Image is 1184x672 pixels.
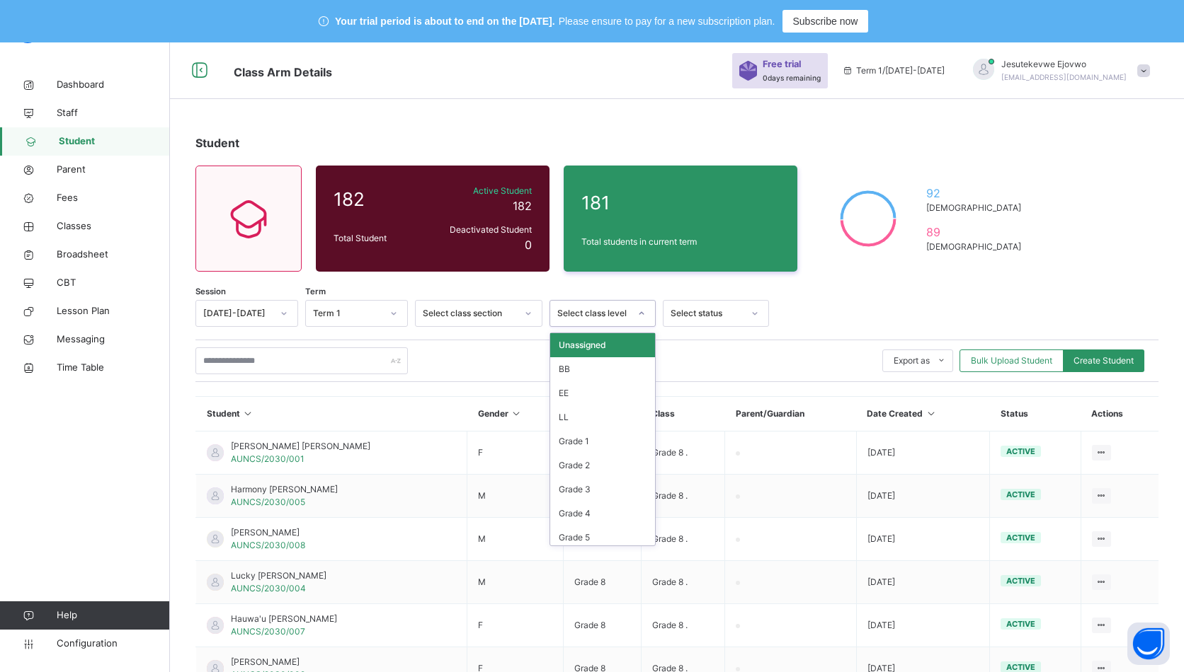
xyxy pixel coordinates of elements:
td: [DATE] [856,518,989,561]
span: active [1006,662,1035,672]
span: 0 [525,238,532,252]
span: AUNCS/2030/007 [231,626,305,637]
td: M [467,518,564,561]
span: [EMAIL_ADDRESS][DOMAIN_NAME] [1001,73,1127,81]
span: Bulk Upload Student [971,354,1052,367]
span: Help [57,608,169,622]
span: Staff [57,106,170,120]
span: Fees [57,191,170,205]
span: AUNCS/2030/005 [231,497,305,507]
div: JesutekevweEjovwo [959,58,1157,83]
span: CBT [57,276,170,290]
td: Grade 8 . [641,561,724,604]
td: [DATE] [856,561,989,604]
span: Deactivated Student [431,224,532,236]
span: active [1006,533,1035,543]
span: Harmony [PERSON_NAME] [231,483,338,496]
th: Class [641,397,724,431]
span: Student [59,134,170,149]
span: AUNCS/2030/004 [231,583,306,593]
span: Total students in current term [581,236,780,248]
span: AUNCS/2030/008 [231,540,305,550]
span: active [1006,446,1035,456]
span: Hauwa'u [PERSON_NAME] [231,613,337,625]
span: Free trial [763,57,814,71]
i: Sort in Ascending Order [511,408,523,419]
span: 92 [926,185,1028,202]
div: Grade 2 [550,453,655,477]
i: Sort in Ascending Order [925,408,937,419]
i: Sort in Ascending Order [242,408,254,419]
div: BB [550,357,655,381]
span: active [1006,576,1035,586]
div: Total Student [330,228,428,248]
span: Messaging [57,332,170,347]
div: Grade 4 [550,502,655,526]
div: Select class level [557,307,630,320]
div: Select status [671,307,743,320]
div: Grade 3 [550,477,655,502]
td: F [467,604,564,647]
span: Dashboard [57,78,170,92]
th: Parent/Guardian [725,397,857,431]
span: 181 [581,189,780,216]
span: Student [195,136,239,150]
span: Lesson Plan [57,304,170,318]
span: active [1006,489,1035,499]
span: 182 [334,185,424,213]
td: Grade 8 . [641,604,724,647]
div: EE [550,381,655,405]
td: M [467,475,564,518]
th: Actions [1081,397,1159,431]
td: [DATE] [856,475,989,518]
span: Your trial period is about to end on the [DATE]. [335,14,555,29]
span: Classes [57,219,170,233]
span: Jesutekevwe Ejovwo [1001,58,1127,71]
span: Lucky [PERSON_NAME] [231,569,326,582]
span: Time Table [57,361,170,375]
th: Date Created [856,397,989,431]
span: [PERSON_NAME] [231,526,305,539]
span: session/term information [842,64,945,77]
div: Grade 5 [550,526,655,550]
span: Parent [57,163,170,177]
span: Broadsheet [57,248,170,262]
td: F [467,431,564,475]
span: Subscribe now [793,14,858,29]
span: [PERSON_NAME] [PERSON_NAME] [231,440,370,453]
span: Please ensure to pay for a new subscription plan. [559,14,775,29]
th: Student [196,397,467,431]
td: M [467,561,564,604]
th: Gender [467,397,564,431]
span: 0 days remaining [763,74,821,82]
div: Select class section [423,307,516,320]
span: Configuration [57,637,169,651]
img: sticker-purple.71386a28dfed39d6af7621340158ba97.svg [739,61,757,81]
td: [DATE] [856,431,989,475]
div: [DATE]-[DATE] [203,307,272,320]
span: active [1006,619,1035,629]
div: Unassigned [550,333,655,357]
span: 89 [926,224,1028,241]
span: [DEMOGRAPHIC_DATA] [926,202,1028,214]
div: Term 1 [313,307,382,320]
td: [DATE] [856,604,989,647]
td: Grade 8 . [641,431,724,475]
span: Session [195,286,226,298]
div: Grade 1 [550,429,655,453]
span: Class Arm Details [234,65,332,79]
span: [PERSON_NAME] [231,656,305,668]
span: 182 [513,199,532,213]
div: LL [550,405,655,429]
th: Status [990,397,1081,431]
span: Create Student [1074,354,1134,367]
span: [DEMOGRAPHIC_DATA] [926,241,1028,253]
span: Active Student [431,185,532,197]
span: Term [305,286,326,298]
span: AUNCS/2030/001 [231,453,304,464]
td: Grade 8 [563,604,641,647]
td: Grade 8 . [641,518,724,561]
span: Export as [894,354,930,367]
button: Open asap [1127,622,1170,665]
td: Grade 8 . [641,475,724,518]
